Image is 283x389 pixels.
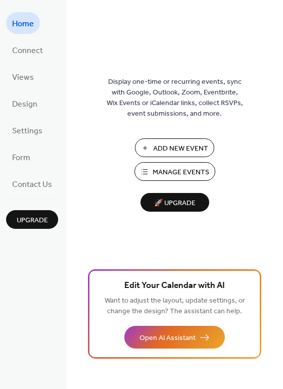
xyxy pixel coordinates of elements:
[17,215,48,226] span: Upgrade
[124,326,225,349] button: Open AI Assistant
[139,333,196,344] span: Open AI Assistant
[140,193,209,212] button: 🚀 Upgrade
[107,77,243,119] span: Display one-time or recurring events, sync with Google, Outlook, Zoom, Eventbrite, Wix Events or ...
[6,119,49,141] a: Settings
[12,43,43,59] span: Connect
[12,150,30,166] span: Form
[6,12,40,34] a: Home
[134,162,215,181] button: Manage Events
[12,96,37,112] span: Design
[6,146,36,168] a: Form
[6,39,49,61] a: Connect
[6,210,58,229] button: Upgrade
[12,177,52,192] span: Contact Us
[147,197,203,210] span: 🚀 Upgrade
[6,66,40,87] a: Views
[12,16,34,32] span: Home
[6,92,43,114] a: Design
[153,143,208,154] span: Add New Event
[153,167,209,178] span: Manage Events
[6,173,58,194] a: Contact Us
[135,138,214,157] button: Add New Event
[12,70,34,85] span: Views
[124,279,225,293] span: Edit Your Calendar with AI
[105,294,245,318] span: Want to adjust the layout, update settings, or change the design? The assistant can help.
[12,123,42,139] span: Settings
